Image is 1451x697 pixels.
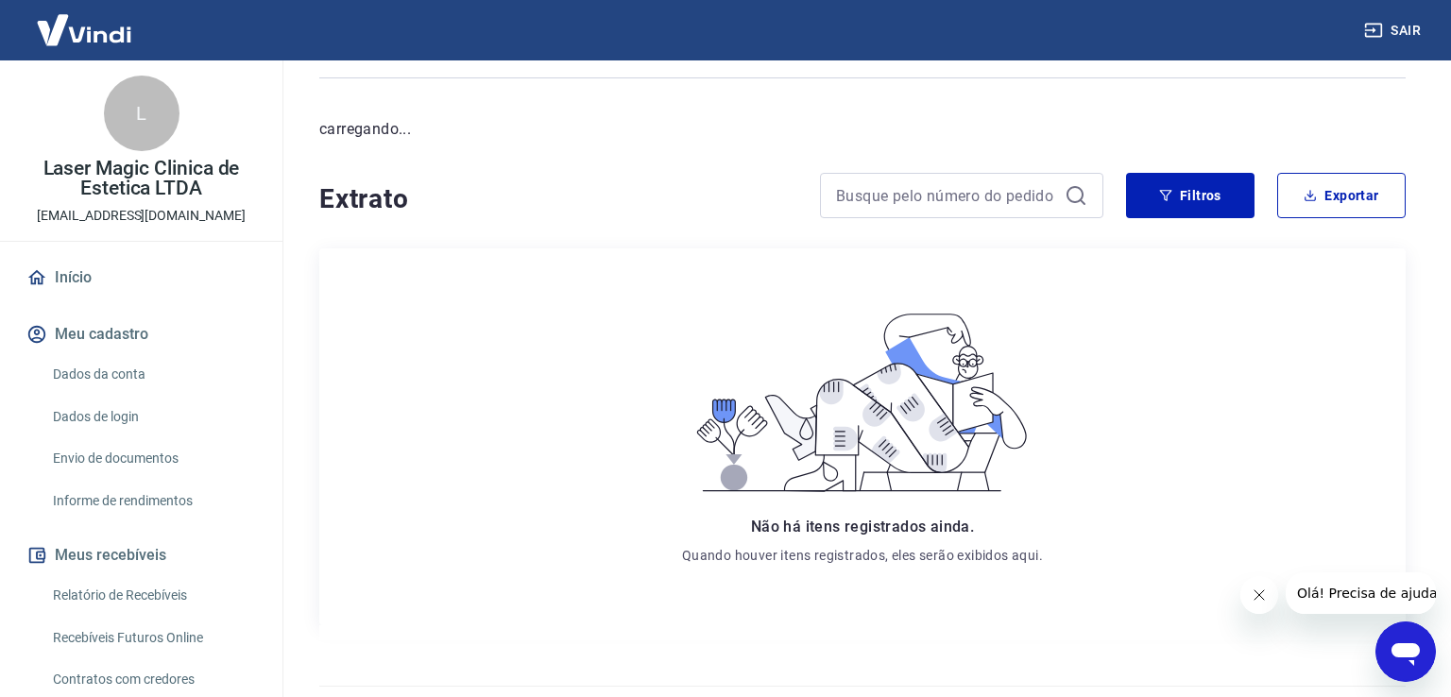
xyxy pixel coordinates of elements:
button: Exportar [1277,173,1406,218]
button: Filtros [1126,173,1255,218]
a: Dados de login [45,398,260,436]
iframe: Mensagem da empresa [1286,572,1436,614]
iframe: Fechar mensagem [1240,576,1278,614]
a: Informe de rendimentos [45,482,260,520]
input: Busque pelo número do pedido [836,181,1057,210]
a: Envio de documentos [45,439,260,478]
img: Vindi [23,1,145,59]
a: Recebíveis Futuros Online [45,619,260,657]
button: Sair [1360,13,1428,48]
p: Quando houver itens registrados, eles serão exibidos aqui. [682,546,1043,565]
a: Relatório de Recebíveis [45,576,260,615]
a: Início [23,257,260,298]
a: Dados da conta [45,355,260,394]
div: L [104,76,179,151]
button: Meus recebíveis [23,535,260,576]
span: Olá! Precisa de ajuda? [11,13,159,28]
p: Laser Magic Clinica de Estetica LTDA [15,159,267,198]
button: Meu cadastro [23,314,260,355]
p: carregando... [319,118,1406,141]
h4: Extrato [319,180,797,218]
span: Não há itens registrados ainda. [751,518,974,535]
iframe: Botão para abrir a janela de mensagens [1375,621,1436,682]
p: [EMAIL_ADDRESS][DOMAIN_NAME] [37,206,246,226]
